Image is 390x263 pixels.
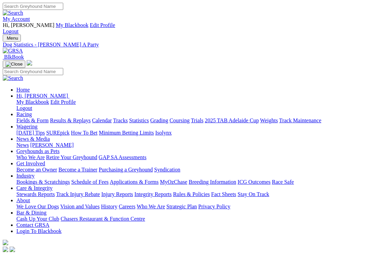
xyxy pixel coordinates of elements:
a: How To Bet [71,130,98,136]
span: BlkBook [4,54,24,60]
div: Hi, [PERSON_NAME] [16,99,387,111]
a: About [16,197,30,203]
a: Who We Are [137,204,165,209]
div: Care & Integrity [16,191,387,197]
a: Become a Trainer [58,167,97,172]
a: SUREpick [46,130,69,136]
a: Vision and Values [60,204,99,209]
a: Careers [119,204,135,209]
a: Get Involved [16,161,45,166]
a: Grading [150,117,168,123]
button: Toggle navigation [3,34,21,42]
a: Login To Blackbook [16,228,62,234]
a: Track Maintenance [279,117,321,123]
span: Hi, [PERSON_NAME] [3,22,54,28]
div: Racing [16,117,387,124]
span: Menu [7,36,18,41]
a: Wagering [16,124,38,129]
img: logo-grsa-white.png [27,60,32,66]
a: Dog Statistics - [PERSON_NAME] A Party [3,42,387,48]
div: About [16,204,387,210]
a: News & Media [16,136,50,142]
a: Tracks [113,117,128,123]
a: History [101,204,117,209]
a: Become an Owner [16,167,57,172]
div: Wagering [16,130,387,136]
a: Racing [16,111,32,117]
a: Retire Your Greyhound [46,154,97,160]
a: My Account [3,16,30,22]
a: My Blackbook [56,22,89,28]
a: Greyhounds as Pets [16,148,59,154]
a: BlkBook [3,54,24,60]
a: Logout [3,28,18,34]
a: Industry [16,173,35,179]
a: Privacy Policy [198,204,230,209]
a: Bookings & Scratchings [16,179,70,185]
a: We Love Our Dogs [16,204,59,209]
div: Industry [16,179,387,185]
img: Search [3,10,23,16]
img: facebook.svg [3,247,8,252]
img: logo-grsa-white.png [3,240,8,245]
a: Minimum Betting Limits [99,130,154,136]
a: Care & Integrity [16,185,53,191]
a: Cash Up Your Club [16,216,59,222]
img: twitter.svg [10,247,15,252]
a: Stewards Reports [16,191,55,197]
a: Integrity Reports [134,191,172,197]
a: Statistics [129,117,149,123]
a: Bar & Dining [16,210,46,216]
a: Results & Replays [50,117,91,123]
a: Purchasing a Greyhound [99,167,153,172]
a: Stay On Track [238,191,269,197]
a: Race Safe [272,179,294,185]
img: Search [3,75,23,81]
a: [PERSON_NAME] [30,142,73,148]
div: My Account [3,22,387,34]
a: Weights [260,117,278,123]
div: News & Media [16,142,387,148]
a: Logout [16,105,32,111]
a: Schedule of Fees [71,179,108,185]
a: Isolynx [155,130,172,136]
a: Strategic Plan [166,204,197,209]
a: Home [16,87,30,93]
button: Toggle navigation [3,60,25,68]
img: GRSA [3,48,23,54]
a: News [16,142,29,148]
a: 2025 TAB Adelaide Cup [205,117,259,123]
img: Close [5,61,23,67]
input: Search [3,68,63,75]
a: Coursing [170,117,190,123]
a: Track Injury Rebate [56,191,100,197]
a: Edit Profile [51,99,76,105]
a: Who We Are [16,154,45,160]
a: Chasers Restaurant & Function Centre [60,216,145,222]
a: Hi, [PERSON_NAME] [16,93,69,99]
a: [DATE] Tips [16,130,45,136]
a: Contact GRSA [16,222,49,228]
a: Edit Profile [90,22,115,28]
div: Get Involved [16,167,387,173]
span: Hi, [PERSON_NAME] [16,93,68,99]
input: Search [3,3,63,10]
div: Bar & Dining [16,216,387,222]
a: My Blackbook [16,99,49,105]
a: Fields & Form [16,117,49,123]
a: Trials [191,117,203,123]
a: ICG Outcomes [238,179,270,185]
div: Greyhounds as Pets [16,154,387,161]
a: Injury Reports [101,191,133,197]
a: MyOzChase [160,179,187,185]
a: Applications & Forms [110,179,159,185]
a: Breeding Information [189,179,236,185]
a: Calendar [92,117,112,123]
a: Rules & Policies [173,191,210,197]
a: Fact Sheets [211,191,236,197]
a: Syndication [154,167,180,172]
a: GAP SA Assessments [99,154,147,160]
